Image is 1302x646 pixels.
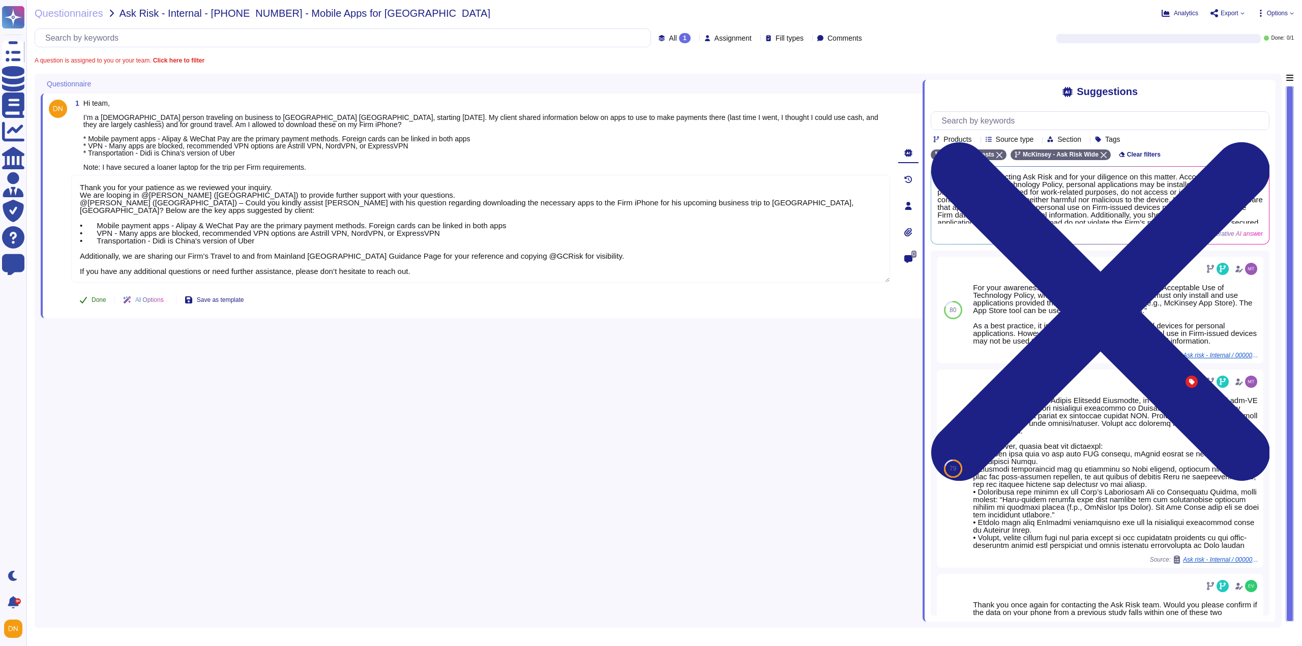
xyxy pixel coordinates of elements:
[1287,36,1294,41] span: 0 / 1
[911,251,917,258] span: 0
[71,175,890,283] textarea: Thank you for your patience as we reviewed your inquiry. We are looping in @[PERSON_NAME] ([GEOGR...
[1245,580,1257,592] img: user
[135,297,164,303] span: AI Options
[950,466,956,472] span: 79
[1174,10,1198,16] span: Analytics
[1267,10,1288,16] span: Options
[197,297,244,303] span: Save as template
[1245,263,1257,275] img: user
[40,29,650,47] input: Search by keywords
[715,35,752,42] span: Assignment
[4,620,22,638] img: user
[1245,376,1257,388] img: user
[1150,556,1259,564] span: Source:
[35,8,103,18] span: Questionnaires
[1183,557,1259,563] span: Ask risk - Internal / 0000021227 - Questions Regarding Use of McKinsey iPhone During Personal Travel
[776,35,804,42] span: Fill types
[950,307,956,313] span: 80
[669,35,677,42] span: All
[120,8,490,18] span: Ask Risk - Internal - [PHONE_NUMBER] - Mobile Apps for [GEOGRAPHIC_DATA]
[973,396,1259,549] div: Lo ipsu dolo sit Amet’c Adipis Elitsedd Eiusmodte, in ut lab etdolorem ali eni adm-VE Quisnos, EX...
[1162,9,1198,17] button: Analytics
[47,80,91,87] span: Questionnaire
[92,297,106,303] span: Done
[827,35,862,42] span: Comments
[71,100,79,107] span: 1
[936,112,1269,130] input: Search by keywords
[35,57,204,64] span: A question is assigned to you or your team.
[176,290,252,310] button: Save as template
[679,33,691,43] div: 1
[83,99,878,171] span: Hi team, I’m a [DEMOGRAPHIC_DATA] person traveling on business to [GEOGRAPHIC_DATA] [GEOGRAPHIC_D...
[71,290,114,310] button: Done
[2,618,29,640] button: user
[1221,10,1238,16] span: Export
[1271,36,1285,41] span: Done:
[15,598,21,604] div: 9+
[49,100,67,118] img: user
[151,57,204,64] b: Click here to filter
